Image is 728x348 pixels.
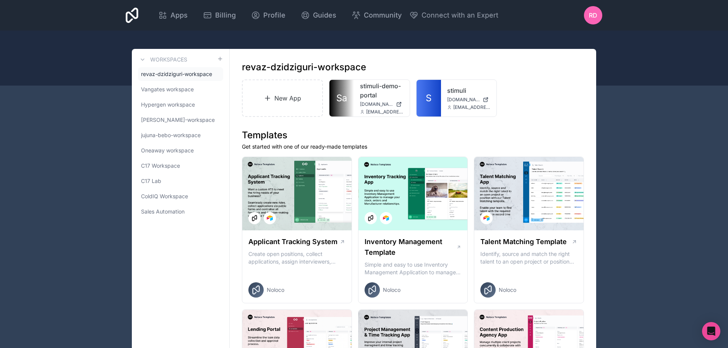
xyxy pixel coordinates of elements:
[141,193,188,200] span: ColdIQ Workspace
[138,174,223,188] a: C17 Lab
[138,55,187,64] a: Workspaces
[313,10,336,21] span: Guides
[447,97,491,103] a: [DOMAIN_NAME]
[422,10,498,21] span: Connect with an Expert
[215,10,236,21] span: Billing
[409,10,498,21] button: Connect with an Expert
[365,236,456,258] h1: Inventory Management Template
[197,7,242,24] a: Billing
[248,250,345,265] p: Create open positions, collect applications, assign interviewers, centralise candidate feedback a...
[345,7,408,24] a: Community
[480,250,577,265] p: Identify, source and match the right talent to an open project or position with our Talent Matchi...
[417,80,441,117] a: S
[263,10,285,21] span: Profile
[364,10,402,21] span: Community
[242,61,366,73] h1: revaz-dzidziguri-workspace
[383,286,400,294] span: Noloco
[589,11,597,20] span: RD
[138,189,223,203] a: ColdIQ Workspace
[141,162,180,170] span: C17 Workspace
[366,109,404,115] span: [EMAIL_ADDRESS][DOMAIN_NAME]
[365,261,462,276] p: Simple and easy to use Inventory Management Application to manage your stock, orders and Manufact...
[360,101,404,107] a: [DOMAIN_NAME]
[383,215,389,221] img: Airtable Logo
[447,86,491,95] a: stimuli
[152,7,194,24] a: Apps
[138,113,223,127] a: [PERSON_NAME]-workspace
[138,144,223,157] a: Oneaway workspace
[360,81,404,100] a: stimuli-demo-portal
[483,215,490,221] img: Airtable Logo
[480,236,567,247] h1: Talent Matching Template
[141,86,194,93] span: Vangates workspace
[141,177,161,185] span: C17 Lab
[138,67,223,81] a: revaz-dzidziguri-workspace
[141,116,215,124] span: [PERSON_NAME]-workspace
[141,131,201,139] span: jujuna-bebo-workspace
[360,101,393,107] span: [DOMAIN_NAME]
[447,97,480,103] span: [DOMAIN_NAME]
[141,70,212,78] span: revaz-dzidziguri-workspace
[336,92,347,104] span: Sa
[295,7,342,24] a: Guides
[267,286,284,294] span: Noloco
[329,80,354,117] a: Sa
[242,143,584,151] p: Get started with one of our ready-made templates
[426,92,431,104] span: S
[138,159,223,173] a: C17 Workspace
[248,236,337,247] h1: Applicant Tracking System
[141,208,185,215] span: Sales Automation
[138,128,223,142] a: jujuna-bebo-workspace
[138,98,223,112] a: Hypergen workspace
[499,286,516,294] span: Noloco
[170,10,188,21] span: Apps
[141,147,194,154] span: Oneaway workspace
[267,215,273,221] img: Airtable Logo
[138,205,223,219] a: Sales Automation
[141,101,195,108] span: Hypergen workspace
[242,79,323,117] a: New App
[245,7,292,24] a: Profile
[453,104,491,110] span: [EMAIL_ADDRESS][DOMAIN_NAME]
[242,129,584,141] h1: Templates
[138,83,223,96] a: Vangates workspace
[702,322,720,340] div: Open Intercom Messenger
[150,56,187,63] h3: Workspaces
